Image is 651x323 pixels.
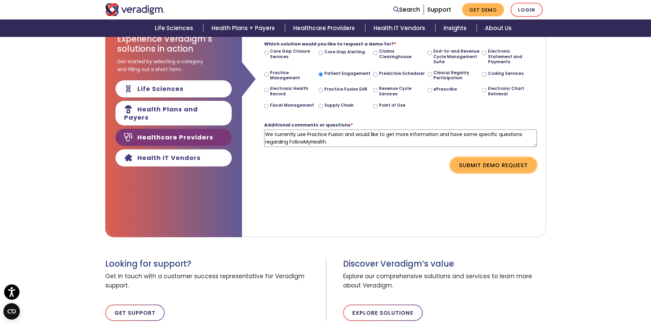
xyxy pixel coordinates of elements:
[270,86,316,96] label: Electronic Health Record
[270,70,316,81] label: Practice Management
[105,305,165,321] a: Get Support
[147,19,203,37] a: Life Sciences
[343,305,423,321] a: Explore Solutions
[379,71,425,76] label: Predictive Scheduler
[488,49,534,65] label: Electronic Statement and Payments
[488,71,524,76] label: Coding Services
[477,19,520,37] a: About Us
[343,269,546,294] span: Explore our comprehensive solutions and services to learn more about Veradigm.
[379,103,405,108] label: Point of Use
[433,70,479,81] label: Clinical Registry Participation
[285,19,365,37] a: Healthcare Providers
[379,49,425,59] label: Claims Clearinghouse
[270,103,314,108] label: Fiscal Management
[264,122,353,128] strong: Additional comments or questions
[3,303,20,320] button: Open CMP widget
[105,3,165,16] img: Veradigm logo
[433,49,479,65] label: End-to-end Revenue Cycle Management Suite
[105,269,321,294] span: Get in touch with a customer success representative for Veradigm support.
[105,259,321,269] h3: Looking for support?
[488,86,534,96] label: Electronic Chart Retrieval
[515,289,643,315] iframe: Drift Chat Widget
[393,5,420,14] a: Search
[379,86,425,96] label: Revenue Cycle Services
[324,103,354,108] label: Supply Chain
[270,49,316,59] label: Care Gap Closure Services
[117,34,230,54] h3: Experience Veradigm’s solutions in action
[117,58,203,73] span: Get started by selecting a category and filling out a short form.
[462,3,504,16] a: Get Demo
[435,19,477,37] a: Insights
[324,49,365,55] label: Care Gap Alerting
[433,86,457,92] label: ePrescribe
[203,19,285,37] a: Health Plans + Payers
[324,71,370,76] label: Patient Engagement
[511,3,543,17] a: Login
[450,157,537,173] button: Submit Demo Request
[264,41,396,47] strong: Which solution would you like to request a demo for?
[427,5,451,14] a: Support
[343,259,546,269] h3: Discover Veradigm’s value
[365,19,435,37] a: Health IT Vendors
[324,86,367,92] label: Practice Fusion EHR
